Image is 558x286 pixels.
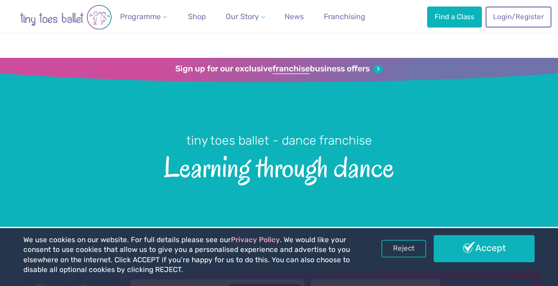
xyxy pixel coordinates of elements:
a: Reject [381,240,426,258]
a: Privacy Policy [231,236,280,244]
span: Shop [188,12,206,21]
strong: franchise [272,64,310,74]
a: Sign up for our exclusivefranchisebusiness offers [175,64,382,74]
a: Programme [116,7,171,26]
span: Our Story [226,12,259,21]
small: tiny toes ballet - dance franchise [186,133,372,148]
a: Shop [184,7,210,26]
a: Login/Register [486,7,551,27]
a: News [281,7,308,26]
a: Accept [434,235,535,262]
a: Our Story [222,7,269,26]
img: tiny toes ballet [10,5,122,30]
span: Learning through dance [15,149,543,183]
span: Programme [120,12,161,21]
span: Franchising [324,12,365,21]
span: News [285,12,304,21]
p: We use cookies on our website. For full details please see our . We would like your consent to us... [23,235,356,275]
a: Franchising [320,7,369,26]
a: Find a Class [427,7,481,27]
